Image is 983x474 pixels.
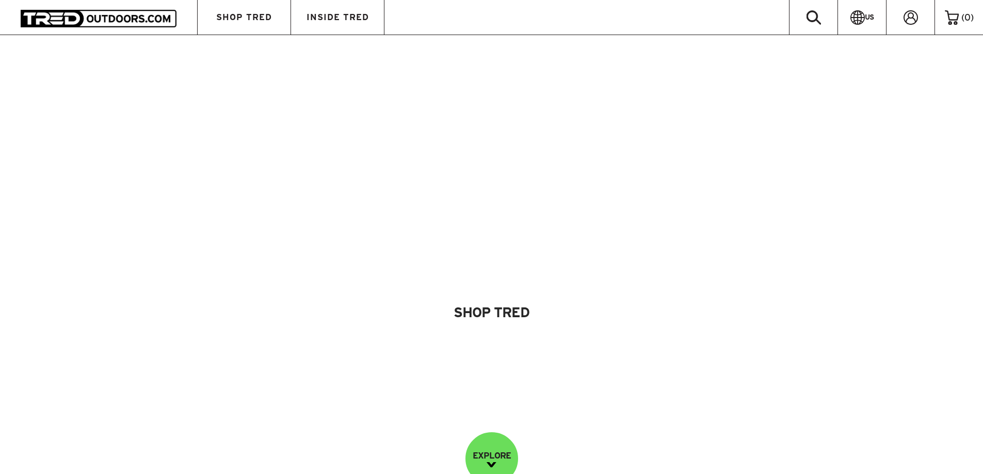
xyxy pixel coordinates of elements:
span: ( ) [961,13,974,22]
span: SHOP TRED [216,13,272,22]
img: TRED Outdoors America [21,10,176,27]
span: INSIDE TRED [307,13,369,22]
img: cart-icon [945,10,959,25]
span: 0 [964,12,971,22]
img: down-image [487,462,496,467]
img: banner-title [208,219,776,251]
a: Shop Tred [418,293,566,332]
